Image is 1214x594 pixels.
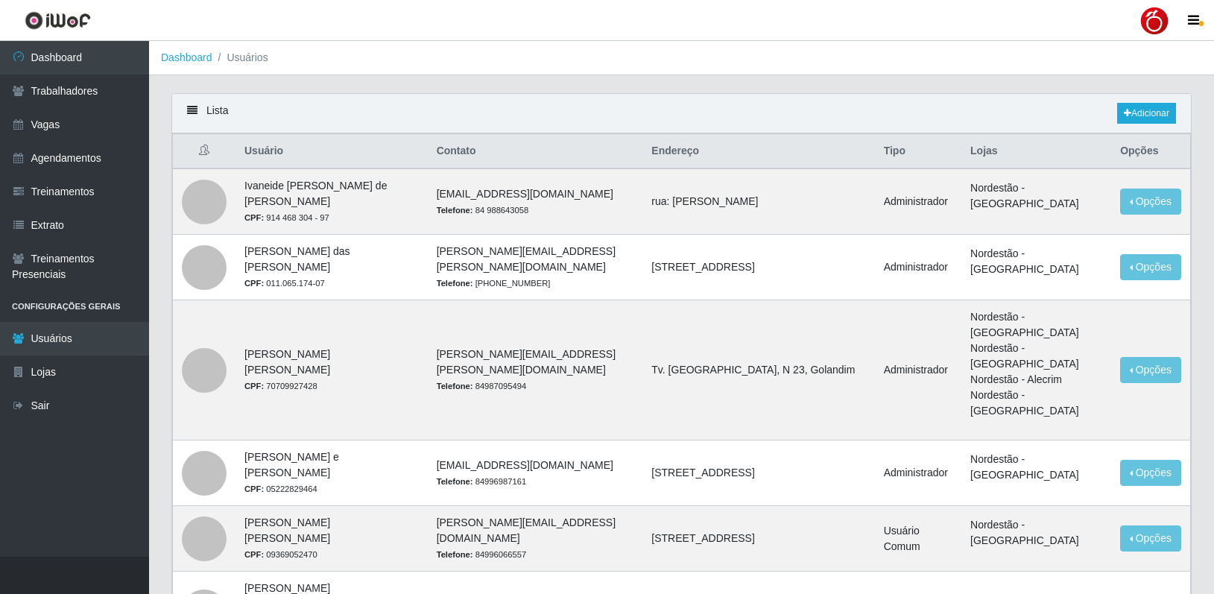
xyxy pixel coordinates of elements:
a: Dashboard [161,51,212,63]
strong: Telefone: [437,477,473,486]
strong: Telefone: [437,206,473,215]
td: Administrador [875,235,961,300]
li: Nordestão - [GEOGRAPHIC_DATA] [970,452,1102,483]
li: Nordestão - [GEOGRAPHIC_DATA] [970,341,1102,372]
strong: CPF: [244,279,264,288]
li: Nordestão - [GEOGRAPHIC_DATA] [970,517,1102,549]
td: Ivaneide [PERSON_NAME] de [PERSON_NAME] [235,168,428,235]
td: [PERSON_NAME][EMAIL_ADDRESS][PERSON_NAME][DOMAIN_NAME] [428,300,643,440]
small: 09369052470 [244,550,317,559]
strong: CPF: [244,382,264,391]
td: rua: [PERSON_NAME] [642,168,874,235]
td: Usuário Comum [875,506,961,572]
td: [PERSON_NAME] [PERSON_NAME] [235,300,428,440]
td: [PERSON_NAME] das [PERSON_NAME] [235,235,428,300]
button: Opções [1120,460,1181,486]
td: [STREET_ADDRESS] [642,506,874,572]
td: [EMAIL_ADDRESS][DOMAIN_NAME] [428,168,643,235]
small: 70709927428 [244,382,317,391]
button: Opções [1120,525,1181,552]
li: Nordestão - [GEOGRAPHIC_DATA] [970,388,1102,419]
td: [PERSON_NAME] [PERSON_NAME] [235,506,428,572]
button: Opções [1120,357,1181,383]
th: Endereço [642,134,874,169]
td: Tv. [GEOGRAPHIC_DATA], N 23, Golandim [642,300,874,440]
li: Nordestão - [GEOGRAPHIC_DATA] [970,309,1102,341]
div: Lista [172,94,1191,133]
nav: breadcrumb [149,41,1214,75]
li: Usuários [212,50,268,66]
li: Nordestão - Alecrim [970,372,1102,388]
th: Contato [428,134,643,169]
th: Usuário [235,134,428,169]
td: Administrador [875,168,961,235]
a: Adicionar [1117,103,1176,124]
strong: CPF: [244,213,264,222]
strong: CPF: [244,484,264,493]
small: 84987095494 [437,382,526,391]
th: Opções [1111,134,1190,169]
small: 84 988643058 [437,206,529,215]
small: [PHONE_NUMBER] [437,279,551,288]
th: Lojas [961,134,1111,169]
small: 84996987161 [437,477,526,486]
td: Administrador [875,300,961,440]
img: CoreUI Logo [25,11,91,30]
button: Opções [1120,189,1181,215]
td: [STREET_ADDRESS] [642,440,874,506]
strong: Telefone: [437,382,473,391]
small: 914 468 304 - 97 [244,213,329,222]
td: [PERSON_NAME][EMAIL_ADDRESS][PERSON_NAME][DOMAIN_NAME] [428,235,643,300]
li: Nordestão - [GEOGRAPHIC_DATA] [970,246,1102,277]
small: 011.065.174-07 [244,279,325,288]
strong: Telefone: [437,550,473,559]
strong: CPF: [244,550,264,559]
td: [STREET_ADDRESS] [642,235,874,300]
th: Tipo [875,134,961,169]
small: 05222829464 [244,484,317,493]
button: Opções [1120,254,1181,280]
td: Administrador [875,440,961,506]
td: [PERSON_NAME][EMAIL_ADDRESS][DOMAIN_NAME] [428,506,643,572]
td: [EMAIL_ADDRESS][DOMAIN_NAME] [428,440,643,506]
td: [PERSON_NAME] e [PERSON_NAME] [235,440,428,506]
small: 84996066557 [437,550,526,559]
li: Nordestão - [GEOGRAPHIC_DATA] [970,180,1102,212]
strong: Telefone: [437,279,473,288]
